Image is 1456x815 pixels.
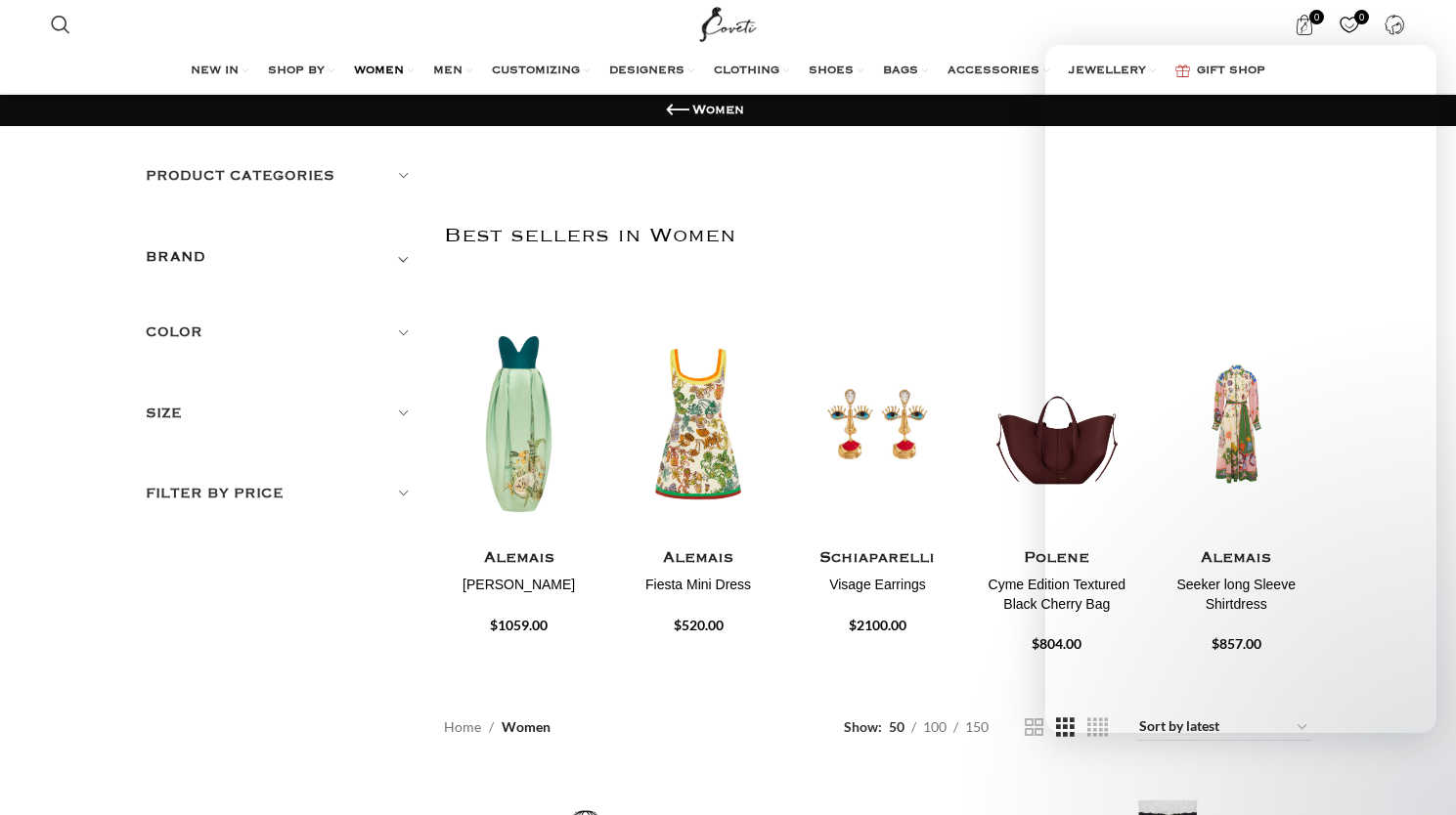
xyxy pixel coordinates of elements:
[1354,10,1369,24] span: 0
[146,403,416,424] h5: Size
[982,307,1131,656] div: 1 / 10
[958,716,995,738] a: 150
[803,576,952,595] h4: Visage Earrings
[803,307,952,541] img: Schiaparelli-Visage-Earrings-386218_nobg.png
[714,64,779,79] span: CLOTHING
[1032,635,1081,652] span: $804.00
[433,52,472,91] a: MEN
[444,576,594,595] h4: [PERSON_NAME]
[444,185,1311,287] h2: Best sellers in Women
[948,52,1049,91] a: ACCESSORIES
[609,64,684,79] span: DESIGNERS
[714,52,789,91] a: CLOTHING
[444,716,551,738] nav: Breadcrumb
[1390,749,1436,795] iframe: Intercom live chat
[889,718,904,735] span: 50
[623,546,772,571] h4: Alemais
[1285,5,1325,44] a: 0
[146,245,416,280] div: Toggle filter
[146,483,416,504] h5: Filter by price
[623,307,772,636] div: 9 / 10
[492,52,590,91] a: CUSTOMIZING
[146,246,206,268] h5: BRAND
[444,716,481,738] a: Home
[1330,5,1370,44] div: My Wishlist
[41,52,1415,91] div: Main navigation
[1045,45,1436,733] iframe: Intercom live chat
[692,102,744,119] h1: Women
[444,541,594,636] a: Alemais [PERSON_NAME] $1059.00
[490,617,548,633] span: $1059.00
[492,64,580,79] span: CUSTOMIZING
[444,307,594,636] div: 8 / 10
[1025,715,1043,740] a: Grid view 2
[916,716,953,738] a: 100
[923,718,947,735] span: 100
[1330,5,1370,44] a: 0
[982,546,1131,571] h4: Polene
[849,617,906,633] span: $2100.00
[883,52,928,91] a: BAGS
[844,716,882,738] span: Show
[502,716,551,738] span: Women
[948,64,1039,79] span: ACCESSORIES
[982,576,1131,614] h4: Cyme Edition Textured Black Cherry Bag
[663,96,692,125] a: Go back
[883,64,918,79] span: BAGS
[354,52,414,91] a: WOMEN
[803,307,952,636] div: 10 / 10
[41,5,80,44] a: Search
[623,541,772,636] a: Alemais Fiesta Mini Dress $520.00
[623,576,772,595] h4: Fiesta Mini Dress
[433,64,463,79] span: MEN
[809,52,863,91] a: SHOES
[354,64,404,79] span: WOMEN
[191,52,248,91] a: NEW IN
[803,546,952,571] h4: Schiaparelli
[191,64,239,79] span: NEW IN
[803,541,952,636] a: Schiaparelli Visage Earrings $2100.00
[146,165,416,187] h5: Product categories
[444,307,594,541] img: Alemais-Anita-Gown.jpg
[982,541,1131,656] a: Polene Cyme Edition Textured Black Cherry Bag $804.00
[609,52,694,91] a: DESIGNERS
[623,307,772,541] img: Alemais-Fiesta-Mini-Dress-3.jpg
[882,716,911,738] a: 50
[982,307,1131,541] img: Polene-78.png
[444,546,594,571] h4: Alemais
[1309,10,1324,24] span: 0
[146,322,416,343] h5: Color
[268,64,325,79] span: SHOP BY
[268,52,334,91] a: SHOP BY
[695,15,761,31] a: Site logo
[965,718,989,735] span: 150
[674,617,724,633] span: $520.00
[809,64,854,79] span: SHOES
